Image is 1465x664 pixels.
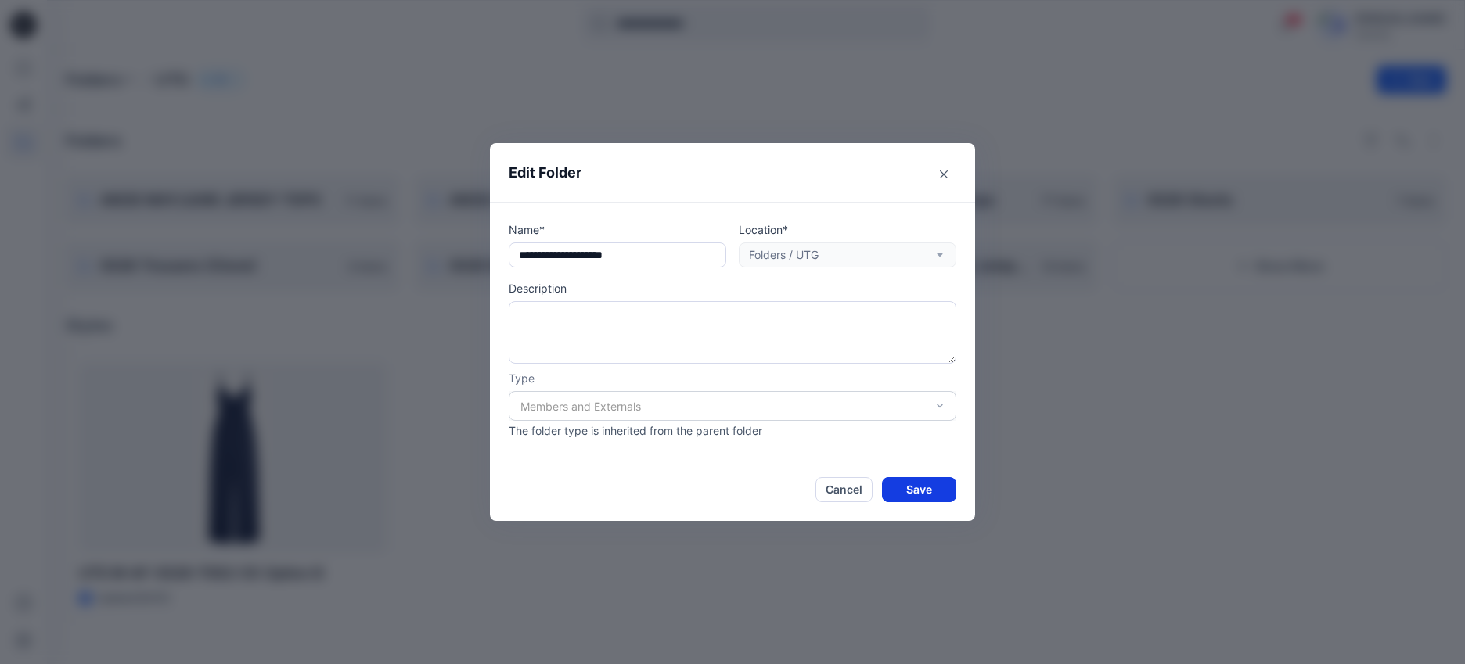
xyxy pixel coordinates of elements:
p: Description [509,280,956,296]
button: Close [931,162,956,187]
header: Edit Folder [490,143,975,202]
button: Save [882,477,956,502]
p: The folder type is inherited from the parent folder [509,422,956,439]
p: Location* [739,221,956,238]
button: Cancel [815,477,873,502]
p: Type [509,370,956,386]
p: Name* [509,221,726,238]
